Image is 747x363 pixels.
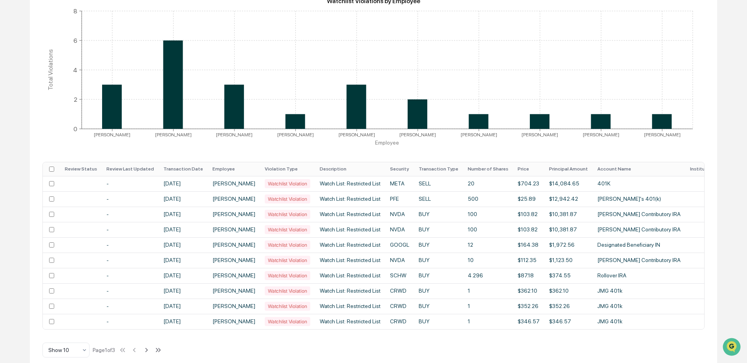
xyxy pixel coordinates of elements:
img: Steve.Lennart [8,121,20,133]
td: 100 [463,222,513,237]
td: $12,942.42 [544,191,593,207]
td: [DATE] [159,299,208,314]
th: Transaction Date [159,162,208,176]
td: $1,972.56 [544,237,593,253]
td: [PERSON_NAME] [208,207,260,222]
div: Watchlist Violation [265,225,310,234]
td: 10 [463,253,513,268]
td: Watch List: Restricted List [315,222,385,237]
span: Attestations [65,161,97,169]
td: [DATE] [159,283,208,299]
tspan: [PERSON_NAME] [644,132,681,137]
tspan: 8 [73,7,77,15]
th: Employee [208,162,260,176]
td: 1 [463,314,513,329]
span: Preclearance [16,161,51,169]
td: - [102,191,159,207]
th: Transaction Type [414,162,463,176]
button: See all [122,86,143,95]
td: NVDA [385,222,414,237]
td: [PERSON_NAME] [208,314,260,329]
img: 8933085812038_c878075ebb4cc5468115_72.jpg [16,60,31,74]
div: Watchlist Violation [265,179,310,188]
td: [PERSON_NAME] [208,191,260,207]
td: JMG 401k [593,314,685,329]
tspan: [PERSON_NAME] [583,132,619,137]
td: Watch List: Restricted List [315,176,385,191]
td: BUY [414,237,463,253]
span: • [106,128,108,134]
tspan: [PERSON_NAME] [216,132,253,137]
p: How can we help? [8,16,143,29]
td: [DATE] [159,222,208,237]
td: [PERSON_NAME] [208,268,260,283]
th: Security [385,162,414,176]
div: We're available if you need us! [35,68,108,74]
span: [DATE] [70,107,86,113]
td: $346.57 [544,314,593,329]
td: $103.82 [513,222,544,237]
th: Description [315,162,385,176]
a: 🗄️Attestations [54,158,101,172]
td: BUY [414,207,463,222]
td: Rollover IRA [593,268,685,283]
td: SCHW [385,268,414,283]
div: Page 1 of 3 [93,347,115,353]
td: NVDA [385,207,414,222]
td: - [102,176,159,191]
td: PFE [385,191,414,207]
span: [DATE] [110,128,126,134]
div: 🖐️ [8,161,14,168]
td: [PERSON_NAME] [208,237,260,253]
td: [PERSON_NAME] [208,283,260,299]
td: CRWD [385,299,414,314]
img: Jack Rasmussen [8,99,20,112]
tspan: [PERSON_NAME] [277,132,314,137]
tspan: 6 [73,37,77,44]
td: BUY [414,283,463,299]
td: BUY [414,268,463,283]
tspan: Employee [375,139,399,146]
td: 401K [593,176,685,191]
td: $25.89 [513,191,544,207]
td: $362.10 [544,283,593,299]
div: Start new chat [35,60,129,68]
td: Watch List: Restricted List [315,191,385,207]
td: $1,123.50 [544,253,593,268]
td: JMG 401k [593,299,685,314]
div: 🔎 [8,176,14,183]
td: $352.26 [513,299,544,314]
span: [PERSON_NAME] [24,107,64,113]
th: Review Last Updated [102,162,159,176]
td: $352.26 [544,299,593,314]
td: [PERSON_NAME] [208,222,260,237]
div: Watchlist Violation [265,302,310,311]
td: 1 [463,299,513,314]
td: $704.23 [513,176,544,191]
span: Pylon [78,195,95,201]
span: Data Lookup [16,176,49,183]
td: [PERSON_NAME] Contributory IRA [593,222,685,237]
td: [DATE] [159,268,208,283]
td: 12 [463,237,513,253]
a: Powered byPylon [55,194,95,201]
td: - [102,222,159,237]
td: - [102,253,159,268]
td: [PERSON_NAME] Contributory IRA [593,253,685,268]
td: $14,084.65 [544,176,593,191]
td: BUY [414,314,463,329]
tspan: [PERSON_NAME] [94,132,130,137]
td: Watch List: Restricted List [315,299,385,314]
th: Number of Shares [463,162,513,176]
td: JMG 401k [593,283,685,299]
td: Watch List: Restricted List [315,314,385,329]
td: [DATE] [159,176,208,191]
div: Watchlist Violation [265,194,310,203]
div: 🗄️ [57,161,63,168]
td: [PERSON_NAME]'s 401(k) [593,191,685,207]
td: CRWD [385,314,414,329]
td: BUY [414,253,463,268]
div: Watchlist Violation [265,256,310,265]
td: CRWD [385,283,414,299]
